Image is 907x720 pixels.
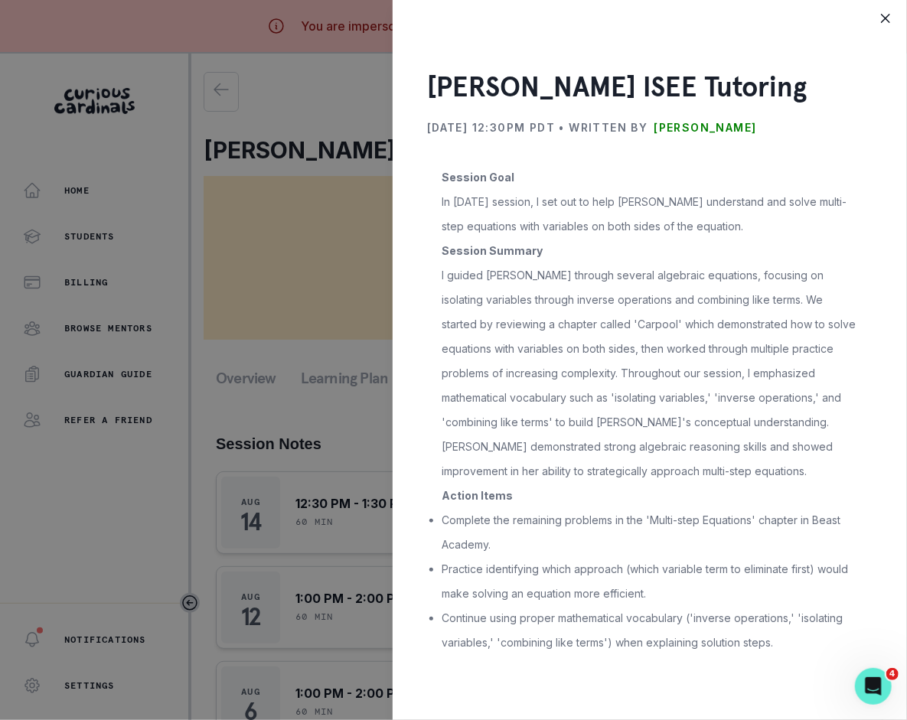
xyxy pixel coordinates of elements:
[442,171,514,184] b: Session Goal
[442,489,513,502] b: Action Items
[427,70,873,103] h3: [PERSON_NAME] ISEE Tutoring
[442,606,858,655] li: Continue using proper mathematical vocabulary ('inverse operations,' 'isolating variables,' 'comb...
[442,557,858,606] li: Practice identifying which approach (which variable term to eliminate first) would make solving a...
[427,116,648,140] p: [DATE] 12:30PM PDT • Written by
[855,668,892,705] iframe: Intercom live chat
[873,6,898,31] button: Close
[886,668,899,680] span: 4
[442,244,543,257] b: Session Summary
[442,508,858,557] li: Complete the remaining problems in the 'Multi-step Equations' chapter in Beast Academy.
[654,116,756,140] p: [PERSON_NAME]
[442,190,858,239] p: In [DATE] session, I set out to help [PERSON_NAME] understand and solve multi-step equations with...
[442,263,858,484] p: I guided [PERSON_NAME] through several algebraic equations, focusing on isolating variables throu...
